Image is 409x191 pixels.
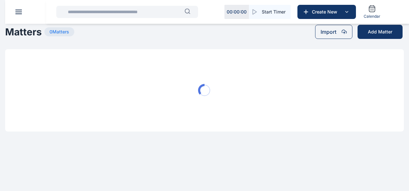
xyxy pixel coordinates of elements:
[5,26,42,38] h1: Matters
[227,9,247,15] p: 00 : 00 : 00
[364,14,380,19] span: Calendar
[44,27,74,36] span: 0 Matters
[297,5,356,19] button: Create New
[262,9,286,15] span: Start Timer
[361,2,383,22] a: Calendar
[309,9,343,15] span: Create New
[358,25,403,39] button: Add Matter
[315,25,352,39] button: Import
[249,5,291,19] button: Start Timer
